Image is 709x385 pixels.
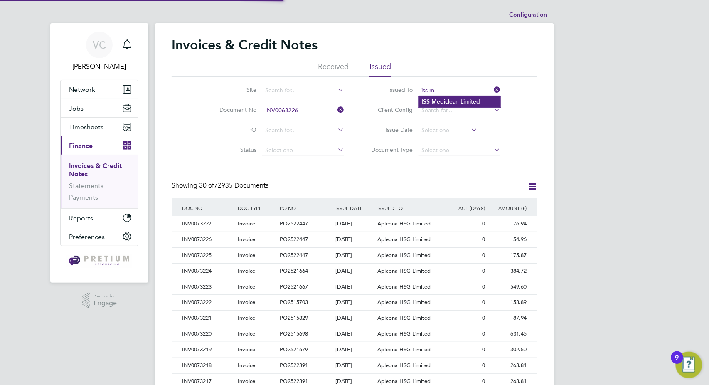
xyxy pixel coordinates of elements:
span: 0 [482,346,485,353]
span: Invoice [238,314,255,321]
input: Search for... [419,105,500,116]
span: PO2522447 [280,252,308,259]
button: Reports [61,209,138,227]
div: 76.94 [487,216,529,232]
span: PO2522447 [280,220,308,227]
div: INV0073221 [180,311,236,326]
input: Search for... [262,85,344,96]
span: Invoice [238,330,255,337]
label: PO [209,126,256,133]
span: Invoice [238,283,255,290]
span: PO2515698 [280,330,308,337]
span: Invoice [238,378,255,385]
a: Statements [69,182,103,190]
div: ISSUED TO [375,198,445,217]
li: ediclean Limited [419,96,501,107]
div: AGE (DAYS) [445,198,487,217]
label: Document No [209,106,256,114]
span: Timesheets [69,123,103,131]
li: Configuration [509,7,547,23]
div: DOC TYPE [236,198,278,217]
span: 0 [482,220,485,227]
div: [DATE] [334,358,376,373]
div: 87.94 [487,311,529,326]
span: Preferences [69,233,105,241]
button: Preferences [61,227,138,246]
label: Document Type [365,146,413,153]
span: 72935 Documents [199,181,268,190]
span: Invoice [238,362,255,369]
button: Jobs [61,99,138,117]
div: 9 [675,358,679,368]
div: [DATE] [334,311,376,326]
span: Network [69,86,95,94]
div: Finance [61,155,138,208]
input: Select one [419,125,478,136]
span: Reports [69,214,93,222]
button: Network [61,80,138,99]
span: Apleona HSG Limited [377,362,431,369]
label: Client Config [365,106,413,114]
span: Invoice [238,267,255,274]
div: [DATE] [334,232,376,247]
span: PO2515703 [280,299,308,306]
span: 30 of [199,181,214,190]
div: [DATE] [334,216,376,232]
div: INV0073222 [180,295,236,310]
div: ISSUE DATE [334,198,376,217]
li: Issued [369,62,391,77]
div: 263.81 [487,358,529,373]
div: [DATE] [334,342,376,358]
h2: Invoices & Credit Notes [172,37,318,53]
span: Apleona HSG Limited [377,330,431,337]
label: Issued To [365,86,413,94]
span: Invoice [238,299,255,306]
span: Engage [94,300,117,307]
div: AMOUNT (£) [487,198,529,217]
span: 0 [482,362,485,369]
a: Invoices & Credit Notes [69,162,122,178]
div: [DATE] [334,248,376,263]
div: 631.45 [487,326,529,342]
span: Invoice [238,252,255,259]
span: Apleona HSG Limited [377,378,431,385]
span: 0 [482,267,485,274]
div: 175.87 [487,248,529,263]
span: Apleona HSG Limited [377,299,431,306]
button: Open Resource Center, 9 new notifications [676,352,702,378]
span: Apleona HSG Limited [377,267,431,274]
div: 54.96 [487,232,529,247]
div: INV0073224 [180,264,236,279]
div: 384.72 [487,264,529,279]
span: 0 [482,236,485,243]
div: INV0073218 [180,358,236,373]
a: VC[PERSON_NAME] [60,32,138,72]
div: INV0073226 [180,232,236,247]
span: Invoice [238,236,255,243]
span: 0 [482,314,485,321]
span: Jobs [69,104,84,112]
div: [DATE] [334,295,376,310]
div: INV0073225 [180,248,236,263]
span: Finance [69,142,93,150]
span: Valentina Cerulli [60,62,138,72]
div: INV0073223 [180,279,236,295]
a: Go to home page [60,254,138,268]
input: Search for... [262,105,344,116]
div: 302.50 [487,342,529,358]
div: INV0073219 [180,342,236,358]
button: Finance [61,136,138,155]
div: DOC NO [180,198,236,217]
b: ISS [422,98,430,105]
a: Powered byEngage [82,293,117,308]
span: 0 [482,252,485,259]
label: Site [209,86,256,94]
span: 0 [482,378,485,385]
span: Apleona HSG Limited [377,236,431,243]
label: Status [209,146,256,153]
img: pretium-logo-retina.png [66,254,132,268]
span: Invoice [238,220,255,227]
span: PO2521664 [280,267,308,274]
input: Select one [262,145,344,156]
span: PO2522391 [280,378,308,385]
